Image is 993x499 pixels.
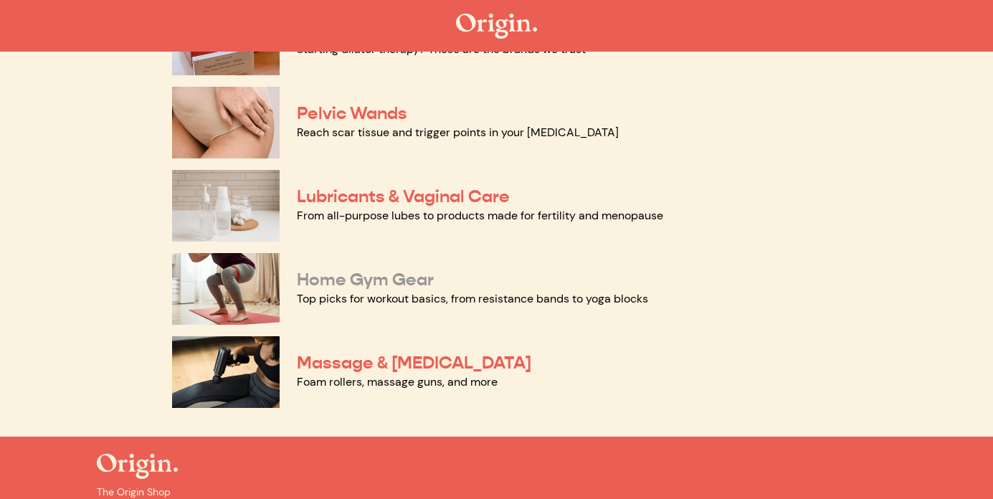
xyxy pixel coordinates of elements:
img: The Origin Shop [97,454,178,479]
img: Home Gym Gear [172,253,280,325]
a: Reach scar tissue and trigger points in your [MEDICAL_DATA] [297,125,619,140]
a: Pelvic Wands [297,103,407,124]
img: Lubricants & Vaginal Care [172,170,280,242]
a: Lubricants & Vaginal Care [297,186,510,207]
img: The Origin Shop [456,14,537,39]
img: Pelvic Wands [172,87,280,158]
a: From all-purpose lubes to products made for fertility and menopause [297,208,663,223]
a: Massage & [MEDICAL_DATA] [297,352,531,374]
a: Top picks for workout basics, from resistance bands to yoga blocks [297,291,648,306]
a: Home Gym Gear [297,269,434,290]
img: Massage & Myofascial Release [172,336,280,408]
a: Foam rollers, massage guns, and more [297,374,498,389]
